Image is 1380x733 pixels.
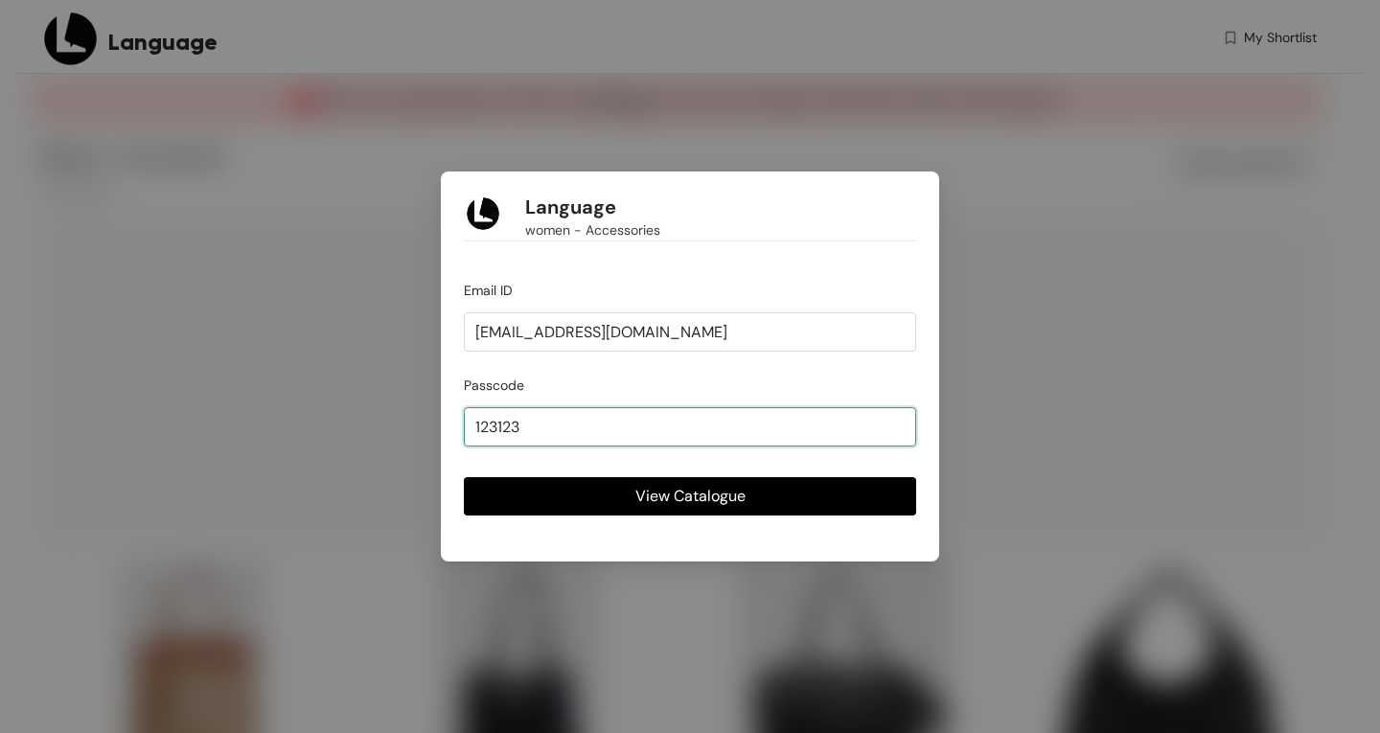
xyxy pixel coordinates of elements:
span: Email ID [464,282,513,299]
span: View Catalogue [635,484,746,508]
span: Passcode [464,377,524,394]
span: women - Accessories [525,219,660,241]
button: View Catalogue [464,477,916,515]
input: jhon@doe.com [464,312,916,351]
h1: Language [525,195,616,219]
img: Buyer Portal [464,195,502,233]
input: Required to view [464,407,916,446]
